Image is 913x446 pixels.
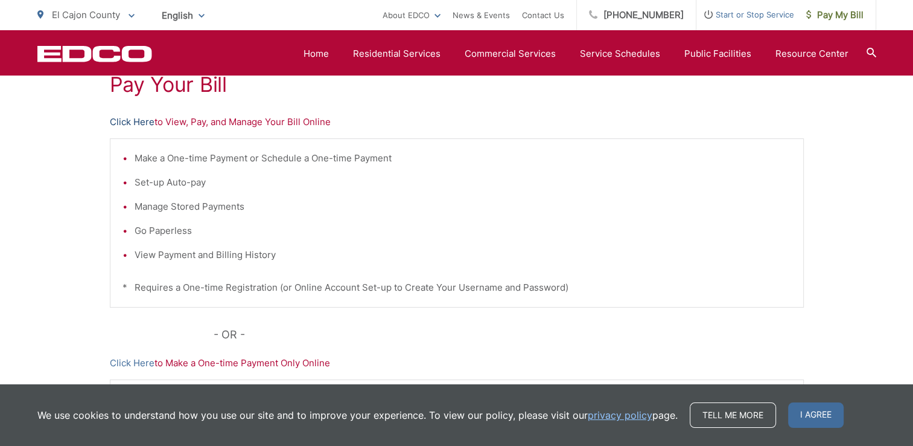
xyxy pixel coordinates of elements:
a: Service Schedules [580,47,660,61]
a: Resource Center [775,47,848,61]
a: privacy policy [588,408,652,422]
span: English [153,5,214,26]
p: - OR - [214,326,804,344]
p: to View, Pay, and Manage Your Bill Online [110,115,804,129]
li: View Payment and Billing History [135,248,791,262]
a: Public Facilities [684,47,751,61]
li: Set-up Auto-pay [135,175,791,190]
span: El Cajon County [52,9,120,21]
a: Tell me more [690,402,776,428]
a: News & Events [453,8,510,22]
span: Pay My Bill [806,8,864,22]
p: We use cookies to understand how you use our site and to improve your experience. To view our pol... [37,408,678,422]
p: * Requires a One-time Registration (or Online Account Set-up to Create Your Username and Password) [122,280,791,295]
a: Click Here [110,356,154,370]
a: Residential Services [353,47,441,61]
h1: Pay Your Bill [110,73,804,97]
li: Manage Stored Payments [135,199,791,214]
a: Commercial Services [465,47,556,61]
a: Contact Us [522,8,564,22]
p: to Make a One-time Payment Only Online [110,356,804,370]
a: About EDCO [383,8,441,22]
li: Go Paperless [135,224,791,238]
li: Make a One-time Payment or Schedule a One-time Payment [135,151,791,166]
span: I agree [788,402,844,428]
a: EDCD logo. Return to the homepage. [37,45,152,62]
a: Home [304,47,329,61]
a: Click Here [110,115,154,129]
